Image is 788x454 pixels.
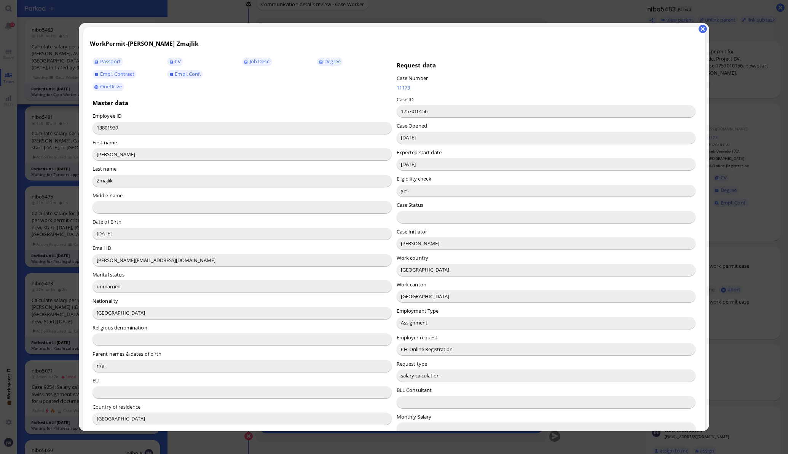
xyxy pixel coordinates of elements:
h3: Master data [93,99,392,107]
label: Monthly Salary [397,413,432,420]
label: BLL Consultant [397,387,432,393]
p: Dear Accenture, [6,8,276,16]
label: Work country [397,254,429,261]
strong: 6945 CHF [6,45,259,59]
label: Employment Type [397,307,439,314]
label: Employee ID [93,112,121,119]
span: CV [175,58,181,65]
label: Email ID [93,245,111,251]
a: 11173 [397,84,530,91]
label: Work canton [397,281,426,288]
span: Passport [100,58,121,65]
a: Job Desc. [242,58,273,66]
li: Special rules apply for applicants without university degrees [21,97,276,106]
label: Case Initiator [397,228,427,235]
label: Nationality [93,297,118,304]
a: CV [167,58,183,66]
label: Case ID [397,96,414,103]
h3: Request data [397,61,696,69]
p: The p25 monthly salary for 40.0 hours per week in [GEOGRAPHIC_DATA] ([GEOGRAPHIC_DATA]) is (Salar... [6,44,276,61]
label: Request type [397,360,427,367]
label: Country of residence [93,403,141,410]
strong: Heads-up: [6,67,32,74]
li: No university degree - applicant has vocational qualification (Computer Science Expert, System In... [21,89,276,97]
label: Middle name [93,192,123,199]
label: Eligibility check [397,175,431,182]
a: Degree [317,58,343,66]
h3: - [90,40,698,47]
label: First name [93,139,117,146]
label: Case Opened [397,122,427,129]
label: Case Number [397,75,428,82]
label: Last name [93,165,116,172]
label: EU [93,377,99,384]
p: If you have any questions or need further assistance, please let me know. [6,111,276,120]
span: [PERSON_NAME] [128,40,175,47]
span: WorkPermit [90,40,126,47]
label: Religious denomination [93,324,147,331]
label: Expected start date [397,149,442,156]
strong: Critical issues [6,76,42,82]
label: Parent names & dates of birth [93,350,162,357]
label: Employer request [397,334,438,341]
span: Empl. Contract [100,70,134,77]
span: Zmajlik [177,40,199,47]
p: I hope this message finds you well. I'm writing to let you know that your requested salary calcul... [6,21,276,38]
p: Best regards, BlueLake Legal [STREET_ADDRESS] [6,125,276,150]
label: Date of Birth [93,218,122,225]
a: OneDrive [93,83,124,91]
label: Marital status [93,271,124,278]
a: Passport [93,58,123,66]
span: Degree [324,58,341,65]
span: Empl. Conf. [175,70,201,77]
label: Case Status [397,201,423,208]
a: Empl. Conf. [167,70,203,78]
a: Empl. Contract [93,70,136,78]
body: Rich Text Area. Press ALT-0 for help. [6,8,276,166]
span: Job Desc. [250,58,270,65]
